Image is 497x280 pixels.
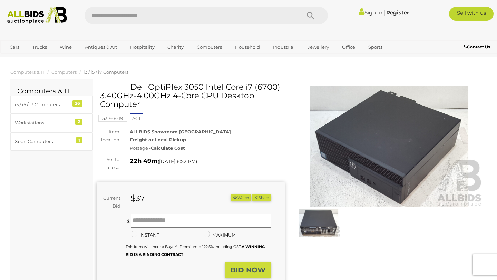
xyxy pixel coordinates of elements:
[80,41,121,53] a: Antiques & Art
[131,231,159,239] label: INSTANT
[130,157,158,165] strong: 22h 49m
[98,116,127,121] a: 53768-19
[4,7,71,24] img: Allbids.com.au
[364,41,387,53] a: Sports
[158,159,197,164] span: ( )
[231,41,264,53] a: Household
[75,119,82,125] div: 2
[295,86,483,207] img: Dell OptiPlex 3050 Intel Core i7 (6700) 3.40GHz-4.00GHz 4-Core CPU Desktop Computer
[204,231,236,239] label: MAXIMUM
[131,193,145,203] strong: $37
[269,41,299,53] a: Industrial
[192,41,226,53] a: Computers
[338,41,360,53] a: Office
[15,119,72,127] div: Workstations
[225,262,271,278] button: BID NOW
[10,132,93,151] a: Xeon Computers 1
[151,145,185,151] strong: Calculate Cost
[130,129,231,134] strong: ALLBIDS Showroom [GEOGRAPHIC_DATA]
[303,41,333,53] a: Jewellery
[72,100,82,107] div: 26
[159,158,196,164] span: [DATE] 6:52 PM
[15,138,72,146] div: Xeon Computers
[91,156,125,172] div: Set to close
[84,69,128,75] a: i3 / i5 / i7 Computers
[252,194,271,201] button: Share
[97,194,126,210] div: Current Bid
[55,41,76,53] a: Wine
[464,43,492,51] a: Contact Us
[231,266,265,274] strong: BID NOW
[10,114,93,132] a: Workstations 2
[231,194,251,201] li: Watch this item
[126,244,265,257] small: This Item will incur a Buyer's Premium of 22.5% including GST.
[383,9,385,16] span: |
[130,144,285,152] div: Postage -
[28,41,51,53] a: Trucks
[91,128,125,144] div: Item location
[10,96,93,114] a: i3 / i5 / i7 Computers 26
[293,7,328,24] button: Search
[98,115,127,122] mark: 53768-19
[130,137,186,142] strong: Freight or Local Pickup
[100,83,283,109] h1: Dell OptiPlex 3050 Intel Core i7 (6700) 3.40GHz-4.00GHz 4-Core CPU Desktop Computer
[297,209,340,237] img: Dell OptiPlex 3050 Intel Core i7 (6700) 3.40GHz-4.00GHz 4-Core CPU Desktop Computer
[130,113,143,123] span: ACT
[163,41,188,53] a: Charity
[10,69,45,75] a: Computers & IT
[5,53,63,64] a: [GEOGRAPHIC_DATA]
[464,44,490,49] b: Contact Us
[51,69,77,75] a: Computers
[5,41,24,53] a: Cars
[17,87,86,95] h2: Computers & IT
[126,41,159,53] a: Hospitality
[359,9,382,16] a: Sign In
[449,7,494,21] a: Sell with us
[76,137,82,143] div: 1
[231,194,251,201] button: Watch
[386,9,409,16] a: Register
[15,101,72,109] div: i3 / i5 / i7 Computers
